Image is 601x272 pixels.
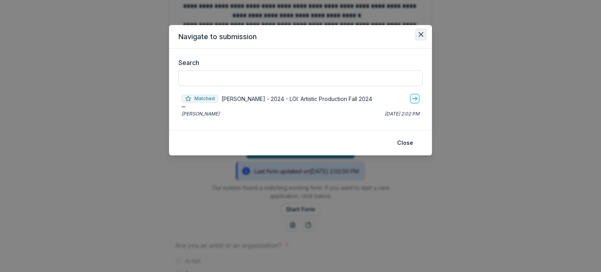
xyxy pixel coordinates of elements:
button: Close [392,137,418,149]
p: [PERSON_NAME] [182,110,220,117]
a: go-to [410,94,419,103]
button: Close [415,28,427,41]
span: Matched [182,95,218,103]
label: Search [178,58,418,67]
p: [PERSON_NAME] - 2024 - LOI: Artistic Production Fall 2024 [221,95,372,103]
header: Navigate to submission [169,25,432,49]
p: [DATE] 2:02 PM [385,110,419,117]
